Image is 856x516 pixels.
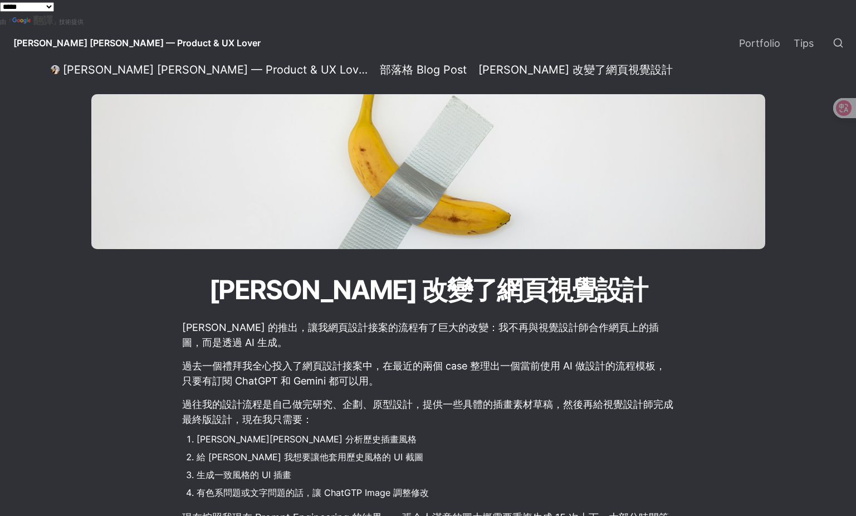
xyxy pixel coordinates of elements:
li: 有色系問題或文字問題的話，讓 ChatGTP Image 調整修改 [197,484,676,501]
li: [PERSON_NAME][PERSON_NAME] 分析歷史插畫風格 [197,431,676,447]
img: Google 翻譯 [12,17,33,25]
p: [PERSON_NAME] 的推出，讓我網頁設計接案的流程有了巨大的改變：我不再與視覺設計師合作網頁上的插圖，而是透過 AI 生成。 [181,318,676,352]
a: Portfolio [732,27,787,59]
img: Daniel Lee — Product & UX Lover [51,65,60,74]
li: 生成一致風格的 UI 插畫 [197,466,676,483]
a: [PERSON_NAME] 改變了網頁視覺設計 [475,63,676,76]
img: Nano Banana 改變了網頁視覺設計 [91,94,765,249]
div: 部落格 Blog Post [380,63,467,77]
li: 給 [PERSON_NAME] 我想要讓他套用歷史風格的 UI 截圖 [197,449,676,465]
a: 翻譯 [12,14,53,26]
a: Tips [787,27,820,59]
span: [PERSON_NAME] [PERSON_NAME] — Product & UX Lover [13,37,261,48]
a: [PERSON_NAME] [PERSON_NAME] — Product & UX Lover [4,27,270,59]
span: / [373,65,375,75]
a: [PERSON_NAME] [PERSON_NAME] — Product & UX Lover [47,63,372,76]
div: [PERSON_NAME] 改變了網頁視覺設計 [478,63,673,77]
span: / [471,65,474,75]
h1: [PERSON_NAME] 改變了網頁視覺設計 [128,269,729,311]
p: 過去一個禮拜我全心投入了網頁設計接案中，在最近的兩個 case 整理出一個當前使用 AI 做設計的流程模板，只要有訂閱 ChatGPT 和 Gemini 都可以用。 [181,357,676,390]
p: 過往我的設計流程是自己做完研究、企劃、原型設計，提供一些具體的插畫素材草稿，然後再給視覺設計師完成最終版設計，現在我只需要： [181,395,676,429]
div: [PERSON_NAME] [PERSON_NAME] — Product & UX Lover [63,63,369,77]
a: 部落格 Blog Post [376,63,470,76]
